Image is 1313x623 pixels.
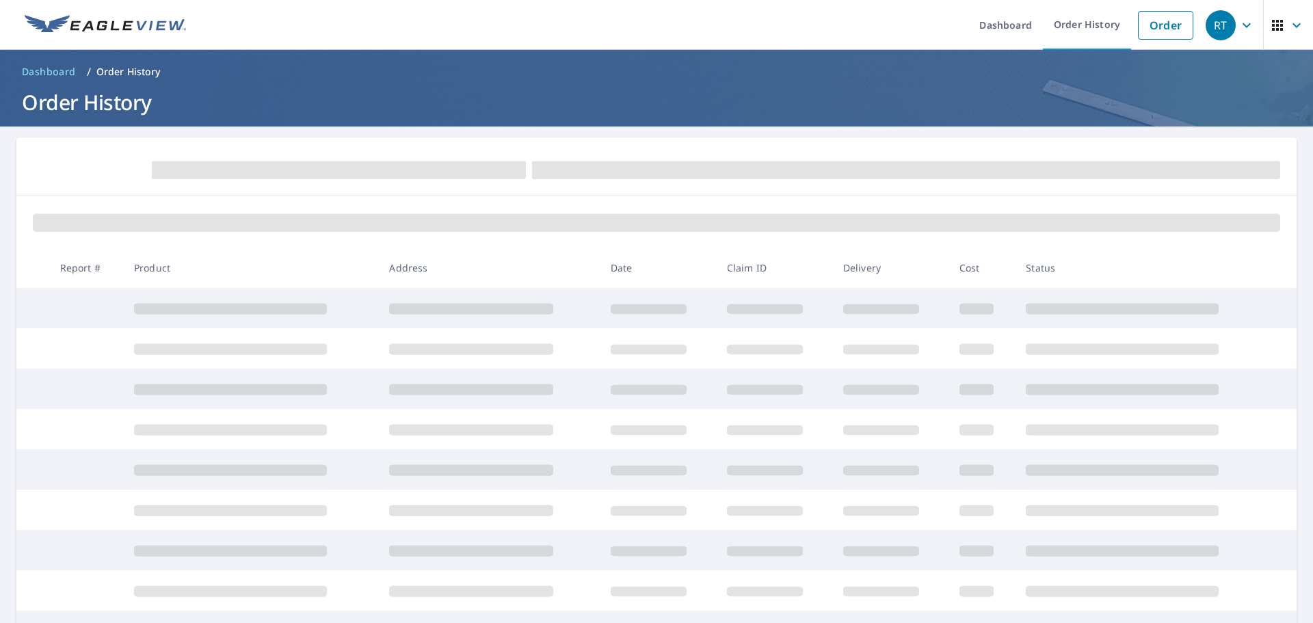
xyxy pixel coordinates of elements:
[832,248,949,288] th: Delivery
[25,15,186,36] img: EV Logo
[1138,11,1193,40] a: Order
[49,248,123,288] th: Report #
[16,61,1297,83] nav: breadcrumb
[378,248,599,288] th: Address
[96,65,161,79] p: Order History
[16,88,1297,116] h1: Order History
[1206,10,1236,40] div: RT
[600,248,716,288] th: Date
[949,248,1016,288] th: Cost
[1015,248,1271,288] th: Status
[22,65,76,79] span: Dashboard
[716,248,832,288] th: Claim ID
[123,248,378,288] th: Product
[87,64,91,80] li: /
[16,61,81,83] a: Dashboard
